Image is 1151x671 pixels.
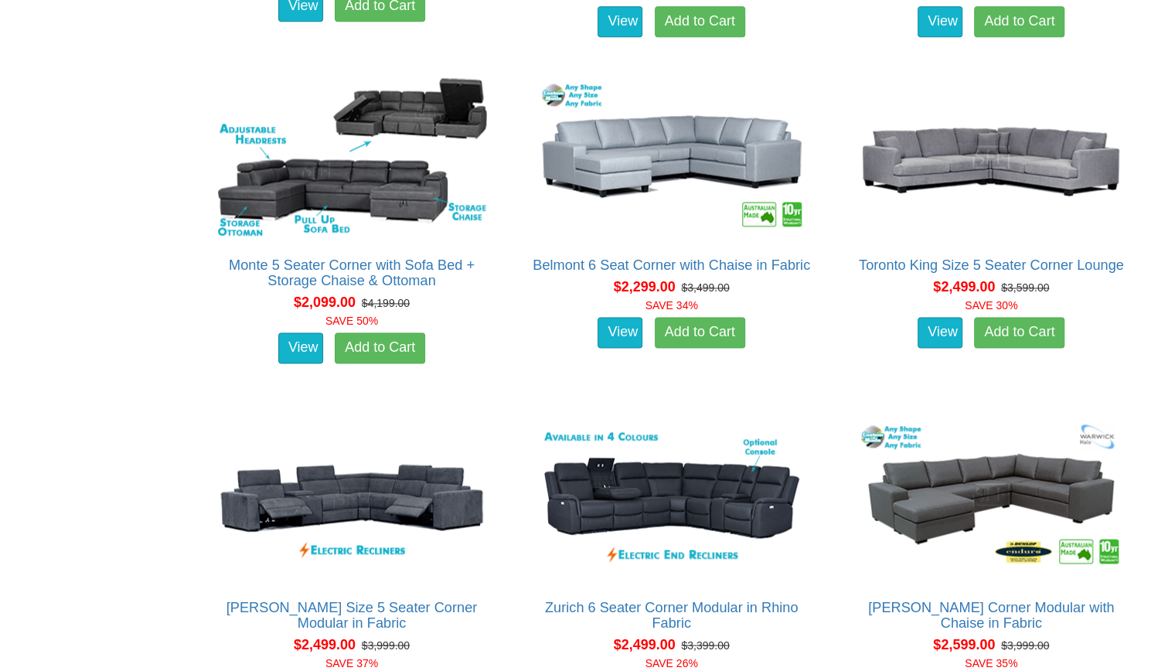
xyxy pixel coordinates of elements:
a: Belmont 6 Seat Corner with Chaise in Fabric [533,257,810,273]
del: $3,999.00 [1001,639,1049,651]
a: [PERSON_NAME] Corner Modular with Chaise in Fabric [868,599,1114,630]
del: $3,399.00 [681,639,729,651]
font: SAVE 26% [645,656,697,669]
a: View [598,317,642,348]
img: Toronto King Size 5 Seater Corner Lounge [852,72,1130,242]
span: $2,099.00 [294,295,356,310]
img: Belmont 6 Seat Corner with Chaise in Fabric [533,72,811,242]
del: $3,499.00 [681,281,729,294]
span: $2,499.00 [294,636,356,652]
a: Add to Cart [974,317,1064,348]
a: Zurich 6 Seater Corner Modular in Rhino Fabric [545,599,799,630]
img: Morton Corner Modular with Chaise in Fabric [852,414,1130,584]
img: Marlow King Size 5 Seater Corner Modular in Fabric [213,414,491,584]
a: Add to Cart [655,6,745,37]
a: View [918,6,962,37]
a: Add to Cart [655,317,745,348]
del: $3,599.00 [1001,281,1049,294]
img: Zurich 6 Seater Corner Modular in Rhino Fabric [533,414,811,584]
span: $2,499.00 [933,279,995,295]
font: SAVE 34% [645,299,697,312]
a: View [598,6,642,37]
a: View [278,332,323,363]
font: SAVE 50% [325,315,378,327]
a: View [918,317,962,348]
span: $2,599.00 [933,636,995,652]
font: SAVE 30% [965,299,1017,312]
span: $2,499.00 [613,636,675,652]
img: Monte 5 Seater Corner with Sofa Bed + Storage Chaise & Ottoman [213,72,491,242]
del: $4,199.00 [362,297,410,309]
a: Add to Cart [974,6,1064,37]
a: Toronto King Size 5 Seater Corner Lounge [859,257,1124,273]
font: SAVE 37% [325,656,378,669]
del: $3,999.00 [362,639,410,651]
a: [PERSON_NAME] Size 5 Seater Corner Modular in Fabric [226,599,477,630]
font: SAVE 35% [965,656,1017,669]
a: Add to Cart [335,332,425,363]
a: Monte 5 Seater Corner with Sofa Bed + Storage Chaise & Ottoman [229,257,475,288]
span: $2,299.00 [613,279,675,295]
